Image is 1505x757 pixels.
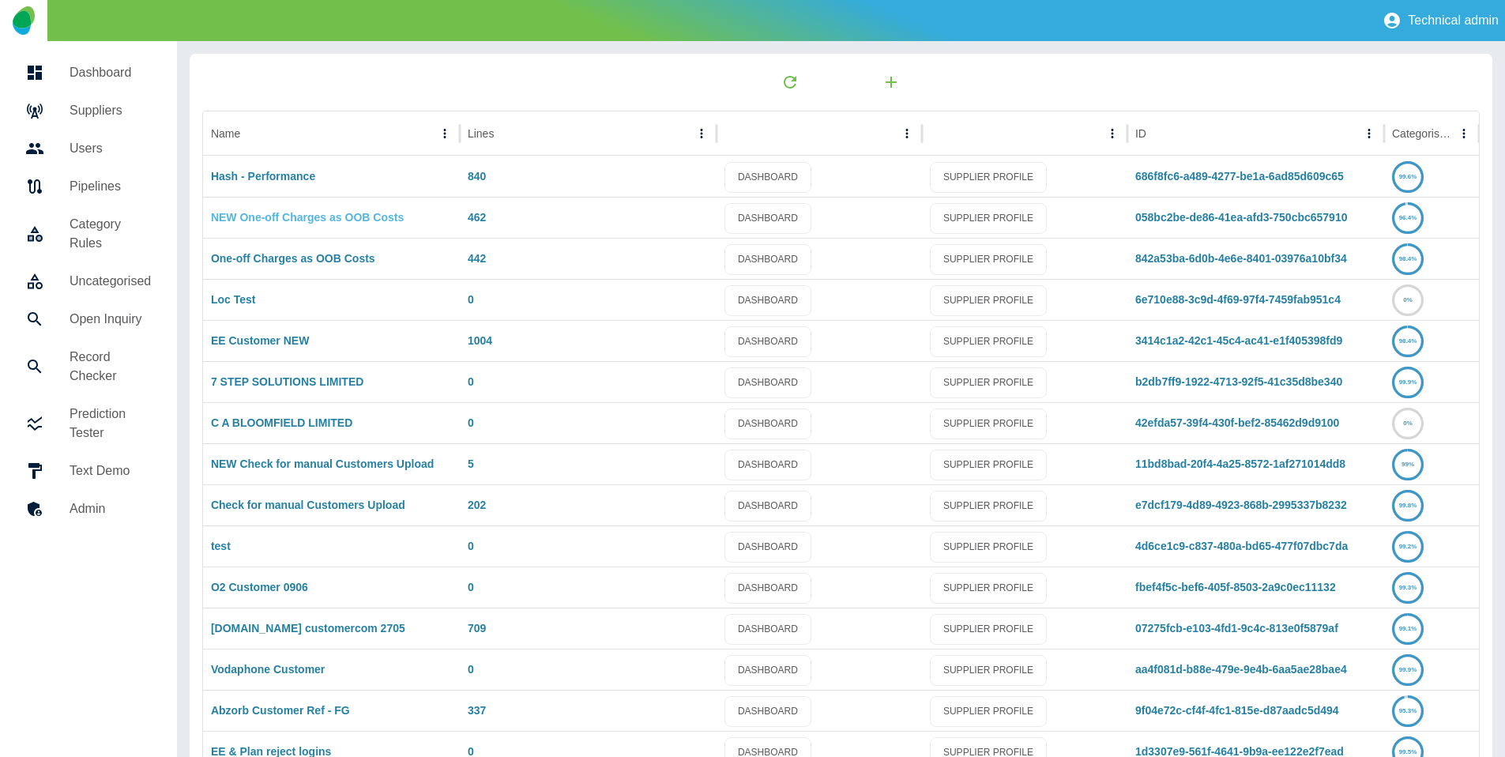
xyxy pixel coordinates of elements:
[13,130,164,168] a: Users
[1392,252,1424,265] a: 98.4%
[1392,499,1424,511] a: 99.8%
[13,168,164,205] a: Pipelines
[1101,122,1123,145] button: column menu
[1135,334,1342,347] a: 3414c1a2-42c1-45c4-ac41-e1f405398fd9
[1399,255,1417,262] text: 98.4%
[70,177,152,196] h5: Pipelines
[724,285,811,316] a: DASHBOARD
[468,211,486,224] a: 462
[13,452,164,490] a: Text Demo
[930,285,1047,316] a: SUPPLIER PROFILE
[211,211,404,224] a: NEW One-off Charges as OOB Costs
[930,532,1047,563] a: SUPPLIER PROFILE
[930,450,1047,480] a: SUPPLIER PROFILE
[930,573,1047,604] a: SUPPLIER PROFILE
[211,458,434,470] a: NEW Check for manual Customers Upload
[1392,704,1424,717] a: 95.3%
[724,326,811,357] a: DASHBOARD
[1135,622,1338,635] a: 07275fcb-e103-4fd1-9c4c-813e0f5879af
[70,461,152,480] h5: Text Demo
[1392,622,1424,635] a: 99.1%
[1392,375,1424,388] a: 99.9%
[70,310,152,329] h5: Open Inquiry
[1392,170,1424,183] a: 99.6%
[930,614,1047,645] a: SUPPLIER PROFILE
[211,663,325,676] a: Vodaphone Customer
[1135,458,1345,470] a: 11bd8bad-20f4-4a25-8572-1af271014dd8
[13,262,164,300] a: Uncategorised
[1135,416,1339,429] a: 42efda57-39f4-430f-bef2-85462d9d9100
[930,409,1047,439] a: SUPPLIER PROFILE
[724,532,811,563] a: DASHBOARD
[1392,540,1424,552] a: 99.2%
[468,499,486,511] a: 202
[211,540,231,552] a: test
[13,6,34,35] img: Logo
[724,614,811,645] a: DASHBOARD
[930,244,1047,275] a: SUPPLIER PROFILE
[1392,127,1451,140] div: Categorised
[211,499,405,511] a: Check for manual Customers Upload
[468,458,474,470] a: 5
[468,127,494,140] div: Lines
[1399,625,1417,632] text: 99.1%
[1399,173,1417,180] text: 99.6%
[724,244,811,275] a: DASHBOARD
[1392,458,1424,470] a: 99%
[1399,707,1417,714] text: 95.3%
[13,54,164,92] a: Dashboard
[1135,663,1347,676] a: aa4f081d-b88e-479e-9e4b-6aa5ae28bae4
[70,139,152,158] h5: Users
[468,252,486,265] a: 442
[468,622,486,635] a: 709
[724,203,811,234] a: DASHBOARD
[211,581,308,593] a: O2 Customer 0906
[1135,293,1341,306] a: 6e710e88-3c9d-4f69-97f4-7459fab951c4
[468,416,474,429] a: 0
[211,704,350,717] a: Abzorb Customer Ref - FG
[468,334,492,347] a: 1004
[13,300,164,338] a: Open Inquiry
[1403,420,1413,427] text: 0%
[1399,543,1417,550] text: 99.2%
[930,326,1047,357] a: SUPPLIER PROFILE
[70,405,152,443] h5: Prediction Tester
[1392,581,1424,593] a: 99.3%
[70,272,152,291] h5: Uncategorised
[930,696,1047,727] a: SUPPLIER PROFILE
[1135,581,1336,593] a: fbef4f5c-bef6-405f-8503-2a9c0ec11132
[724,573,811,604] a: DASHBOARD
[1135,375,1342,388] a: b2db7ff9-1922-4713-92f5-41c35d8be340
[1453,122,1475,145] button: Categorised column menu
[930,162,1047,193] a: SUPPLIER PROFILE
[211,416,352,429] a: C A BLOOMFIELD LIMITED
[930,655,1047,686] a: SUPPLIER PROFILE
[1392,416,1424,429] a: 0%
[724,367,811,398] a: DASHBOARD
[1135,211,1348,224] a: 058bc2be-de86-41ea-afd3-750cbc657910
[1399,214,1417,221] text: 96.4%
[1402,461,1414,468] text: 99%
[468,704,486,717] a: 337
[468,375,474,388] a: 0
[930,491,1047,522] a: SUPPLIER PROFILE
[13,205,164,262] a: Category Rules
[468,663,474,676] a: 0
[1392,663,1424,676] a: 99.9%
[211,375,363,388] a: 7 STEP SOLUTIONS LIMITED
[724,655,811,686] a: DASHBOARD
[896,122,918,145] button: column menu
[70,63,152,82] h5: Dashboard
[70,215,152,253] h5: Category Rules
[930,203,1047,234] a: SUPPLIER PROFILE
[1376,5,1505,36] button: Technical admin
[1403,296,1413,303] text: 0%
[724,409,811,439] a: DASHBOARD
[211,622,405,635] a: [DOMAIN_NAME] customercom 2705
[13,395,164,452] a: Prediction Tester
[930,367,1047,398] a: SUPPLIER PROFILE
[70,101,152,120] h5: Suppliers
[70,348,152,386] h5: Record Checker
[1135,252,1347,265] a: 842a53ba-6d0b-4e6e-8401-03976a10bf34
[211,127,240,140] div: Name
